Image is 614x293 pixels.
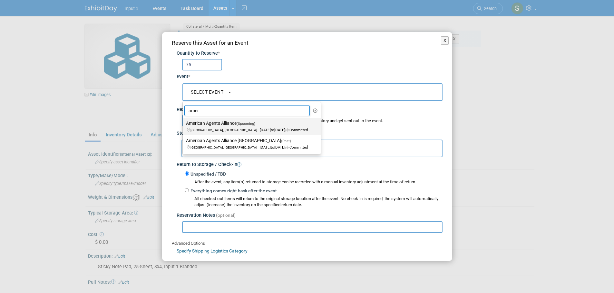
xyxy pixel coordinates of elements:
div: Return to Storage / Check-in [177,157,443,168]
div: Storage Location [177,126,443,137]
span: Reserve this Asset for an Event [172,40,249,46]
div: After the event, any item(s) returned to storage can be recorded with a manual inventory adjustme... [185,178,443,185]
span: [DATE] [DATE] Committed [186,121,308,132]
span: to [271,145,274,150]
input: Reservation Date [182,115,226,126]
span: [GEOGRAPHIC_DATA], [GEOGRAPHIC_DATA] [190,128,260,132]
span: [GEOGRAPHIC_DATA], [GEOGRAPHIC_DATA] [190,145,260,150]
button: -- SELECT EVENT -- [182,83,443,101]
span: Reservation Notes [177,213,215,218]
div: All checked-out items will return to the original storage location after the event. No check-in i... [194,196,443,208]
div: Quantity to Reserve [177,50,443,57]
button: Drop ship to rep [181,140,443,157]
input: Search Events... [184,105,310,116]
label: Unspecified / TBD [189,171,226,178]
span: (optional) [216,213,236,218]
label: Everything comes right back after the event [189,188,277,194]
div: Reservation Date [177,103,443,113]
div: Event [177,70,443,80]
button: X [441,36,449,45]
span: to [271,128,274,132]
div: Advanced Options [172,241,443,247]
span: (Upcoming) [237,122,255,126]
span: [DATE] [DATE] Committed [186,139,308,150]
label: American Agents Alliance [186,119,314,134]
span: -- SELECT EVENT -- [187,89,228,95]
span: (Past) [281,139,291,143]
label: American Agents Alliance [GEOGRAPHIC_DATA] [186,136,314,151]
a: Specify Shipping Logistics Category [177,248,248,253]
